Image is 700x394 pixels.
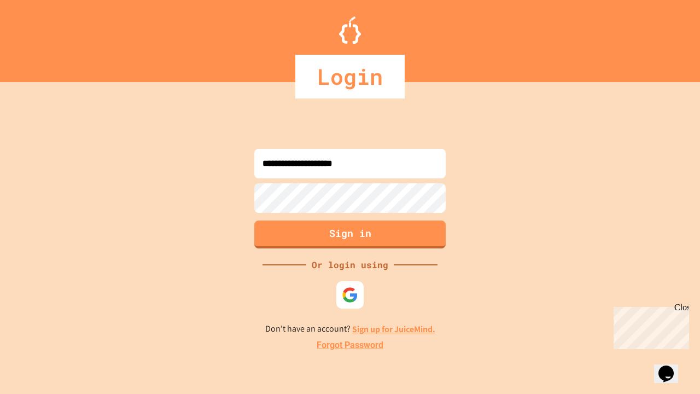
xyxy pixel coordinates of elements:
iframe: chat widget [654,350,689,383]
div: Or login using [306,258,394,271]
img: Logo.svg [339,16,361,44]
a: Forgot Password [317,339,383,352]
iframe: chat widget [609,303,689,349]
p: Don't have an account? [265,322,435,336]
img: google-icon.svg [342,287,358,303]
div: Chat with us now!Close [4,4,75,69]
div: Login [295,55,405,99]
a: Sign up for JuiceMind. [352,323,435,335]
button: Sign in [254,221,446,248]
